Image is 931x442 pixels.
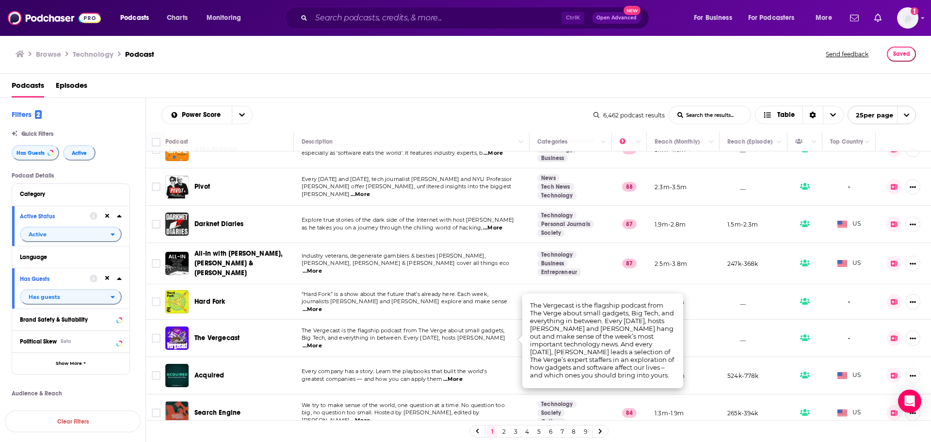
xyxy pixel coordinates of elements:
button: open menu [113,10,161,26]
a: Brand Safety & Suitability [20,313,122,325]
button: Show More [12,352,129,374]
span: 2 [35,110,42,119]
p: 84 [622,408,637,418]
img: Pivot [165,175,189,198]
a: Darknet Diaries [194,219,244,229]
span: Pivot [194,182,210,191]
span: - [848,333,851,344]
span: Toggle select row [152,371,161,380]
div: Active Status [20,213,83,220]
span: Podcasts [12,78,44,98]
a: Search Engine [194,408,241,418]
a: 6 [546,426,555,437]
a: 3 [511,426,520,437]
img: Darknet Diaries [165,213,189,236]
span: New [624,6,641,15]
span: ...More [303,342,322,350]
button: open menu [809,10,844,26]
p: 2.3m-3.5m [655,183,687,191]
a: Culture [537,418,565,426]
button: Choose View [755,106,844,124]
span: ...More [351,191,370,198]
img: All-In with Chamath, Jason, Sacks & Friedberg [165,252,189,275]
button: Has Guests [20,272,90,284]
p: 1.9m-2.8m [655,220,686,229]
div: Has Guests [20,276,83,282]
a: Society [537,409,565,417]
p: Podcast Details [12,172,130,179]
span: Toggle select row [152,145,161,154]
span: The Vergecast [194,334,240,342]
button: open menu [162,112,232,118]
span: Ctrl K [562,12,584,24]
a: Show notifications dropdown [870,10,885,26]
div: Has Guests [795,136,809,147]
span: ...More [303,306,322,313]
span: ...More [351,417,370,425]
div: Description [302,136,333,147]
span: Logged in as aridings [897,7,918,29]
h3: Podcast [125,49,154,59]
a: 1 [487,426,497,437]
span: Quick Filters [21,131,53,137]
a: Podchaser - Follow, Share and Rate Podcasts [8,9,101,27]
div: Search podcasts, credits, & more... [294,7,658,29]
span: Episodes [56,78,87,98]
button: open menu [200,10,254,26]
span: “Hard Fork” is a show about the future that’s already here. Each week, [302,291,488,297]
span: ...More [443,376,463,383]
div: Power Score [620,136,633,147]
button: Send feedback [823,47,871,62]
span: Every company has a story. Learn the playbooks that built the world’s [302,368,487,375]
a: News [537,174,560,182]
a: Charts [161,10,193,26]
a: Browse [36,49,61,59]
button: Show More Button [905,368,920,383]
span: Toggle select row [152,259,161,268]
svg: Add a profile image [911,7,918,15]
img: Hard Fork [165,290,189,313]
button: Active Status [20,210,90,222]
input: Search podcasts, credits, & more... [311,10,562,26]
p: 247k-368k [727,260,758,268]
span: Toggle select row [152,409,161,417]
button: Open AdvancedNew [592,12,641,24]
span: Podcasts [120,11,149,25]
p: 87 [622,259,637,268]
span: Show More [56,361,82,366]
a: Technology [537,400,577,408]
a: Business [537,154,568,162]
a: Technology [537,251,577,259]
button: Political SkewBeta [20,335,122,347]
a: 9 [580,426,590,437]
button: Show More Button [905,256,920,271]
img: The Vergecast [165,327,189,350]
h1: Technology [73,49,113,59]
span: US [837,408,861,418]
span: Active [72,150,87,156]
p: __ [727,334,746,343]
span: Darknet Diaries [194,220,244,228]
span: Charts [167,11,188,25]
img: User Profile [897,7,918,29]
button: Column Actions [633,136,644,148]
span: US [837,259,861,268]
span: - [848,296,851,308]
span: We try to make sense of the world, one question at a time. No question too [302,402,505,409]
a: Technology [537,192,577,199]
button: Column Actions [862,136,873,148]
div: Category [20,191,115,197]
span: big, no question too small. Hosted by [PERSON_NAME], edited by [PERSON_NAME] [302,409,480,424]
a: 8 [569,426,578,437]
span: Explore true stories of the dark side of the Internet with host [PERSON_NAME] [302,216,514,223]
button: Column Actions [706,136,717,148]
span: Big Tech, and everything in between. Every [DATE], hosts [PERSON_NAME] [302,334,505,341]
a: Acquired [194,371,224,380]
span: - [848,181,851,193]
a: 7 [557,426,567,437]
button: Column Actions [515,136,527,148]
p: __ [727,298,746,306]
